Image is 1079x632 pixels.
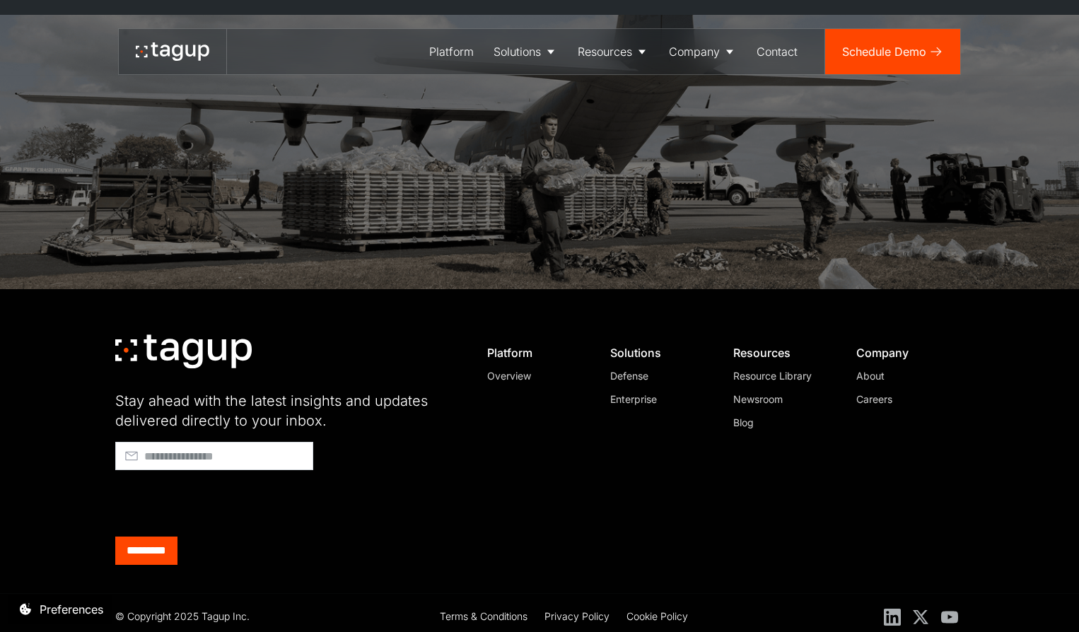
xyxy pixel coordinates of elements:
a: Overview [487,368,583,383]
a: Schedule Demo [825,29,960,74]
a: Newsroom [733,392,829,406]
a: Defense [610,368,706,383]
div: Solutions [494,43,541,60]
a: Resource Library [733,368,829,383]
div: Company [669,43,720,60]
div: Resources [578,43,632,60]
div: Schedule Demo [842,43,926,60]
div: Platform [429,43,474,60]
a: Company [659,29,747,74]
div: Contact [757,43,798,60]
a: About [856,368,952,383]
div: Privacy Policy [544,609,610,624]
div: Stay ahead with the latest insights and updates delivered directly to your inbox. [115,391,455,431]
iframe: reCAPTCHA [115,476,330,531]
a: Enterprise [610,392,706,406]
div: Solutions [610,346,706,360]
div: Company [856,346,952,360]
div: Preferences [40,601,103,618]
a: Careers [856,392,952,406]
a: Cookie Policy [626,609,688,626]
div: Platform [487,346,583,360]
a: Privacy Policy [544,609,610,626]
a: Solutions [484,29,568,74]
div: © Copyright 2025 Tagup Inc. [115,609,250,624]
a: Resources [568,29,659,74]
a: Blog [733,415,829,430]
div: Resources [733,346,829,360]
div: Terms & Conditions [440,609,527,624]
a: Terms & Conditions [440,609,527,626]
div: Cookie Policy [626,609,688,624]
form: Footer - Early Access [115,442,455,565]
a: Contact [747,29,807,74]
a: Platform [419,29,484,74]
